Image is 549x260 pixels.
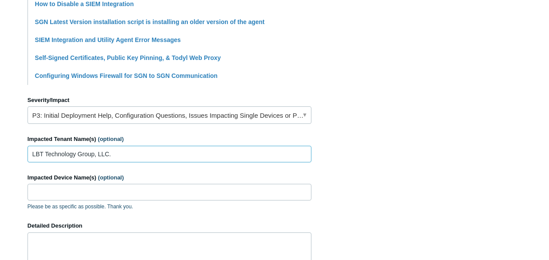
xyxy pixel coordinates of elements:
label: Impacted Device Name(s) [28,173,311,182]
label: Detailed Description [28,221,311,230]
span: (optional) [98,136,124,142]
label: Impacted Tenant Name(s) [28,135,311,144]
label: Severity/Impact [28,96,311,105]
p: Please be as specific as possible. Thank you. [28,203,311,211]
a: SIEM Integration and Utility Agent Error Messages [35,36,181,43]
a: Self-Signed Certificates, Public Key Pinning, & Todyl Web Proxy [35,54,221,61]
a: How to Disable a SIEM Integration [35,0,134,7]
a: Configuring Windows Firewall for SGN to SGN Communication [35,72,218,79]
span: (optional) [98,174,124,181]
a: P3: Initial Deployment Help, Configuration Questions, Issues Impacting Single Devices or Past Out... [28,106,311,124]
a: SGN Latest Version installation script is installing an older version of the agent [35,18,265,25]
